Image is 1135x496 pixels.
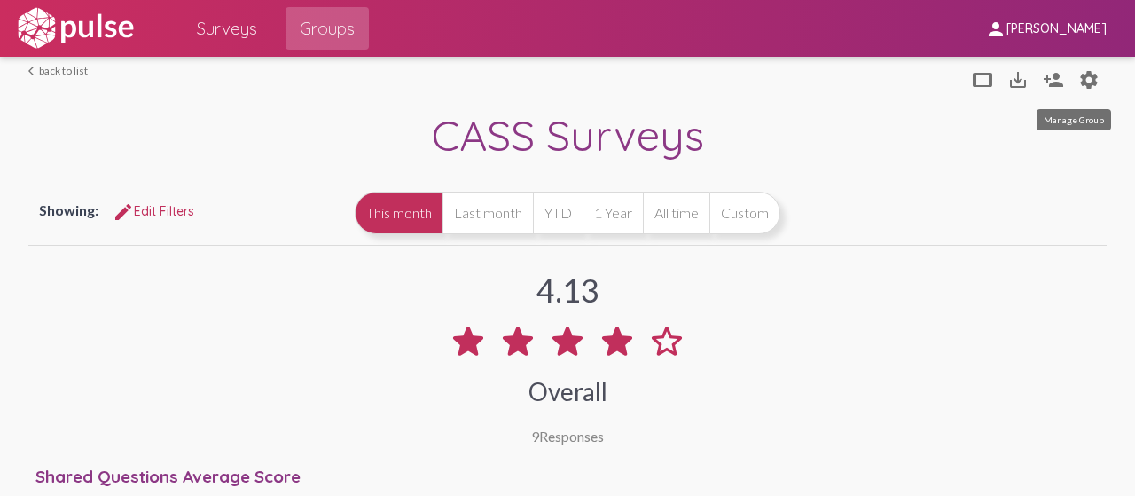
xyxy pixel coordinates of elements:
[28,64,88,77] a: back to list
[286,7,369,50] a: Groups
[971,12,1121,44] button: [PERSON_NAME]
[1036,61,1071,97] button: Person
[1006,21,1107,37] span: [PERSON_NAME]
[1007,69,1029,91] mat-icon: Download
[1000,61,1036,97] button: Download
[183,7,271,50] a: Surveys
[197,12,257,44] span: Surveys
[28,66,39,76] mat-icon: arrow_back_ios
[643,192,709,234] button: All time
[985,19,1006,40] mat-icon: person
[528,376,607,406] div: Overall
[1043,69,1064,91] mat-icon: Person
[709,192,780,234] button: Custom
[1078,69,1100,91] mat-icon: Person
[536,271,599,310] div: 4.13
[300,12,355,44] span: Groups
[113,201,134,223] mat-icon: Edit Filters
[39,201,98,218] span: Showing:
[531,428,604,445] div: Responses
[1071,61,1107,97] button: Person
[113,203,194,219] span: Edit Filters
[965,61,1000,97] button: tablet
[531,428,539,445] span: 9
[583,192,643,234] button: 1 Year
[14,6,137,51] img: white-logo.svg
[355,192,442,234] button: This month
[972,69,993,91] mat-icon: tablet
[35,466,1107,487] div: Shared Questions Average Score
[442,192,533,234] button: Last month
[28,108,1107,166] div: CASS Surveys
[98,195,208,227] button: Edit FiltersEdit Filters
[533,192,583,234] button: YTD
